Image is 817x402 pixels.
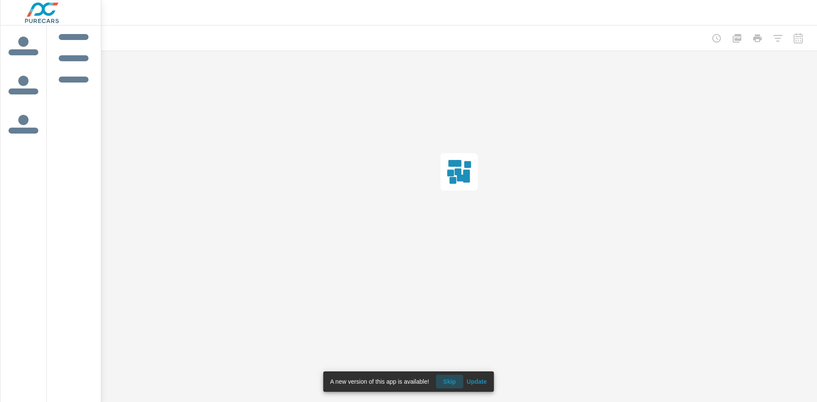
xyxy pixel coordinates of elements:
span: Update [466,378,487,385]
span: A new version of this app is available! [330,378,429,385]
span: Skip [439,378,460,385]
div: icon label tabs example [0,26,46,143]
button: Skip [436,375,463,388]
button: Update [463,375,490,388]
